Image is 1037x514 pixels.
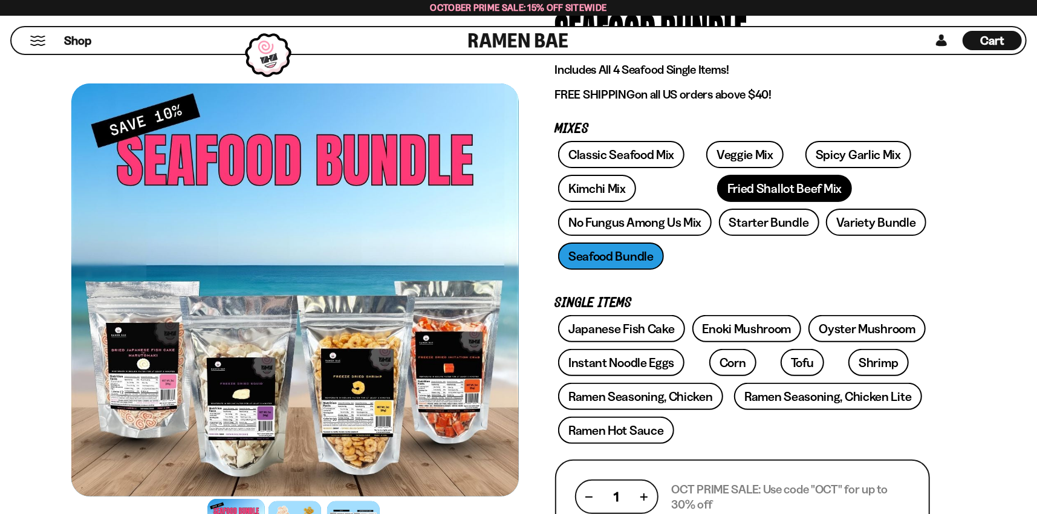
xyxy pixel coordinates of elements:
a: Variety Bundle [826,209,926,236]
p: on all US orders above $40! [555,87,930,102]
p: OCT PRIME SALE: Use code "OCT" for up to 30% off [672,482,910,512]
span: Shop [64,33,91,49]
a: Spicy Garlic Mix [805,141,911,168]
a: Ramen Hot Sauce [558,417,674,444]
a: No Fungus Among Us Mix [558,209,712,236]
a: Corn [709,349,756,376]
a: Veggie Mix [706,141,784,168]
a: Shop [64,31,91,50]
a: Shrimp [848,349,908,376]
a: Starter Bundle [719,209,819,236]
a: Oyster Mushroom [808,315,926,342]
a: Classic Seafood Mix [558,141,684,168]
p: Single Items [555,298,930,309]
a: Tofu [781,349,824,376]
a: Ramen Seasoning, Chicken [558,383,723,410]
a: Fried Shallot Beef Mix [717,175,852,202]
p: Mixes [555,123,930,135]
a: Enoki Mushroom [692,315,802,342]
a: Japanese Fish Cake [558,315,685,342]
a: Instant Noodle Eggs [558,349,684,376]
button: Mobile Menu Trigger [30,36,46,46]
p: Includes All 4 Seafood Single Items! [555,62,930,77]
div: Cart [963,27,1022,54]
span: Cart [981,33,1004,48]
a: Ramen Seasoning, Chicken Lite [734,383,922,410]
span: 1 [614,489,619,504]
strong: FREE SHIPPING [555,87,635,102]
a: Kimchi Mix [558,175,636,202]
span: October Prime Sale: 15% off Sitewide [431,2,607,13]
